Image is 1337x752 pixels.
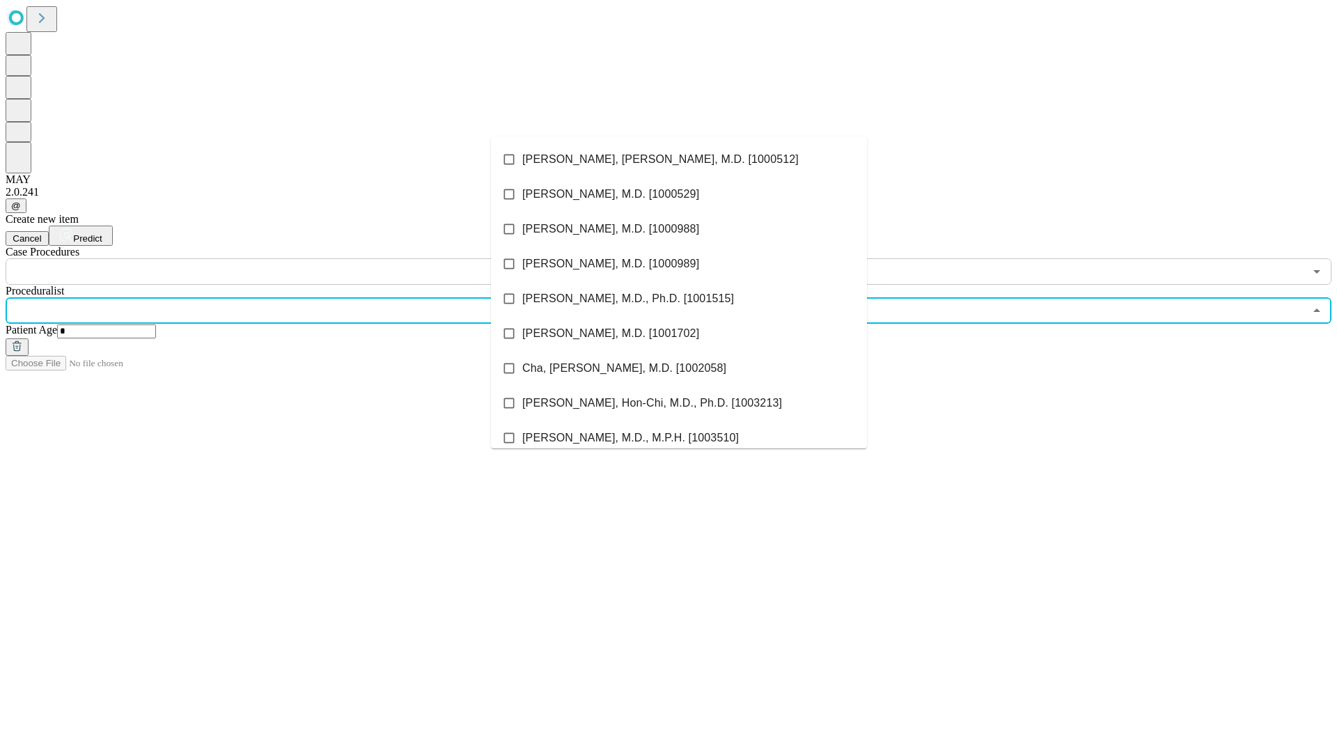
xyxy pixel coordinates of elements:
[1307,301,1327,320] button: Close
[522,360,726,377] span: Cha, [PERSON_NAME], M.D. [1002058]
[6,285,64,297] span: Proceduralist
[522,256,699,272] span: [PERSON_NAME], M.D. [1000989]
[522,221,699,237] span: [PERSON_NAME], M.D. [1000988]
[6,173,1331,186] div: MAY
[522,395,782,412] span: [PERSON_NAME], Hon-Chi, M.D., Ph.D. [1003213]
[11,201,21,211] span: @
[522,290,734,307] span: [PERSON_NAME], M.D., Ph.D. [1001515]
[6,231,49,246] button: Cancel
[49,226,113,246] button: Predict
[6,324,57,336] span: Patient Age
[522,325,699,342] span: [PERSON_NAME], M.D. [1001702]
[522,186,699,203] span: [PERSON_NAME], M.D. [1000529]
[1307,262,1327,281] button: Open
[6,198,26,213] button: @
[13,233,42,244] span: Cancel
[6,246,79,258] span: Scheduled Procedure
[73,233,102,244] span: Predict
[6,213,79,225] span: Create new item
[522,151,799,168] span: [PERSON_NAME], [PERSON_NAME], M.D. [1000512]
[522,430,739,446] span: [PERSON_NAME], M.D., M.P.H. [1003510]
[6,186,1331,198] div: 2.0.241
